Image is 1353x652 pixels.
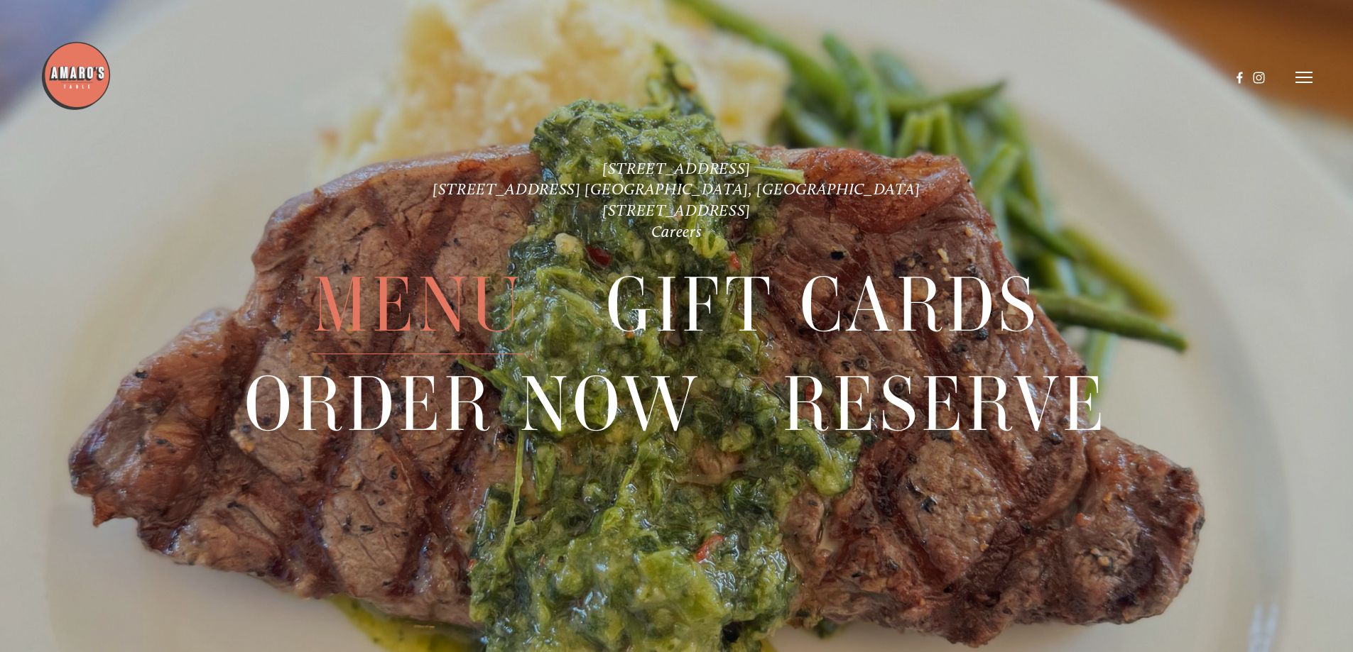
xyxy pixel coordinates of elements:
a: [STREET_ADDRESS] [GEOGRAPHIC_DATA], [GEOGRAPHIC_DATA] [433,179,920,199]
a: Gift Cards [606,257,1040,354]
a: [STREET_ADDRESS] [602,201,751,220]
img: Amaro's Table [40,40,112,111]
span: Menu [313,257,524,355]
a: [STREET_ADDRESS] [602,159,751,178]
span: Gift Cards [606,257,1040,355]
a: Menu [313,257,524,354]
span: Order Now [244,355,701,453]
a: Order Now [244,355,701,453]
a: Careers [651,222,702,241]
a: Reserve [783,355,1109,453]
span: Reserve [783,355,1109,453]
